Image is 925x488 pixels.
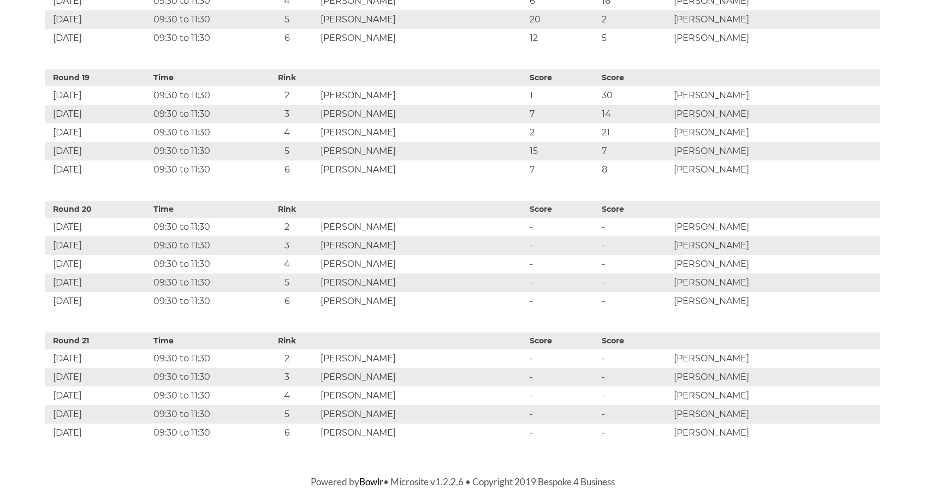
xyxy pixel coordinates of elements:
[527,349,599,368] td: -
[257,86,317,105] td: 2
[151,292,257,311] td: 09:30 to 11:30
[599,292,671,311] td: -
[151,201,257,218] th: Time
[318,10,527,29] td: [PERSON_NAME]
[151,86,257,105] td: 09:30 to 11:30
[257,405,317,424] td: 5
[599,69,671,86] th: Score
[318,368,527,386] td: [PERSON_NAME]
[318,273,527,292] td: [PERSON_NAME]
[151,273,257,292] td: 09:30 to 11:30
[599,255,671,273] td: -
[45,236,151,255] td: [DATE]
[257,105,317,123] td: 3
[599,368,671,386] td: -
[257,29,317,47] td: 6
[45,349,151,368] td: [DATE]
[151,218,257,236] td: 09:30 to 11:30
[599,123,671,142] td: 21
[257,292,317,311] td: 6
[45,255,151,273] td: [DATE]
[671,368,880,386] td: [PERSON_NAME]
[257,236,317,255] td: 3
[318,386,527,405] td: [PERSON_NAME]
[527,273,599,292] td: -
[527,69,599,86] th: Score
[671,236,880,255] td: [PERSON_NAME]
[257,160,317,179] td: 6
[45,332,151,349] th: Round 21
[527,424,599,442] td: -
[257,123,317,142] td: 4
[45,368,151,386] td: [DATE]
[151,69,257,86] th: Time
[318,29,527,47] td: [PERSON_NAME]
[257,349,317,368] td: 2
[527,255,599,273] td: -
[45,160,151,179] td: [DATE]
[45,218,151,236] td: [DATE]
[527,160,599,179] td: 7
[527,201,599,218] th: Score
[257,386,317,405] td: 4
[527,332,599,349] th: Score
[599,386,671,405] td: -
[45,424,151,442] td: [DATE]
[671,86,880,105] td: [PERSON_NAME]
[318,405,527,424] td: [PERSON_NAME]
[257,255,317,273] td: 4
[359,476,383,487] a: Bowlr
[257,218,317,236] td: 2
[671,123,880,142] td: [PERSON_NAME]
[599,86,671,105] td: 30
[45,386,151,405] td: [DATE]
[45,105,151,123] td: [DATE]
[257,273,317,292] td: 5
[257,332,317,349] th: Rink
[257,368,317,386] td: 3
[671,105,880,123] td: [PERSON_NAME]
[527,86,599,105] td: 1
[45,142,151,160] td: [DATE]
[599,10,671,29] td: 2
[151,349,257,368] td: 09:30 to 11:30
[45,273,151,292] td: [DATE]
[527,405,599,424] td: -
[599,160,671,179] td: 8
[599,405,671,424] td: -
[599,105,671,123] td: 14
[318,123,527,142] td: [PERSON_NAME]
[599,142,671,160] td: 7
[671,10,880,29] td: [PERSON_NAME]
[671,29,880,47] td: [PERSON_NAME]
[599,424,671,442] td: -
[671,218,880,236] td: [PERSON_NAME]
[151,368,257,386] td: 09:30 to 11:30
[318,142,527,160] td: [PERSON_NAME]
[599,218,671,236] td: -
[45,292,151,311] td: [DATE]
[527,292,599,311] td: -
[527,386,599,405] td: -
[671,292,880,311] td: [PERSON_NAME]
[151,142,257,160] td: 09:30 to 11:30
[527,236,599,255] td: -
[671,142,880,160] td: [PERSON_NAME]
[527,142,599,160] td: 15
[318,86,527,105] td: [PERSON_NAME]
[151,105,257,123] td: 09:30 to 11:30
[257,69,317,86] th: Rink
[671,273,880,292] td: [PERSON_NAME]
[318,292,527,311] td: [PERSON_NAME]
[151,236,257,255] td: 09:30 to 11:30
[45,29,151,47] td: [DATE]
[599,29,671,47] td: 5
[151,405,257,424] td: 09:30 to 11:30
[45,69,151,86] th: Round 19
[151,29,257,47] td: 09:30 to 11:30
[45,86,151,105] td: [DATE]
[527,10,599,29] td: 20
[527,29,599,47] td: 12
[151,123,257,142] td: 09:30 to 11:30
[527,105,599,123] td: 7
